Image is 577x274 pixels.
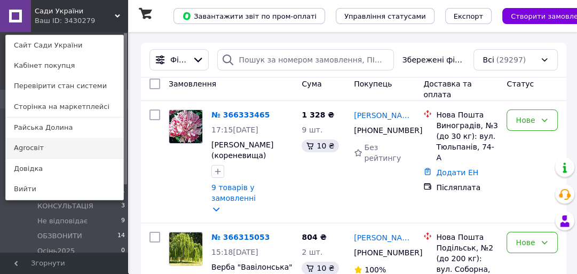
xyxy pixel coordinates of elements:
span: 3 [121,201,125,211]
div: Нова Пошта [436,109,498,120]
a: Фото товару [169,109,203,144]
a: № 366315053 [211,233,270,241]
span: ОБЗВОНИТИ [37,231,82,241]
span: Cума [302,80,321,88]
img: Фото товару [169,232,202,265]
div: Нове [516,114,536,126]
span: КОНСУЛЬТАЦІЯ [37,201,93,211]
div: Післяплата [436,182,498,193]
span: Фільтри [170,54,188,65]
span: 15:18[DATE] [211,248,258,256]
span: Управління статусами [344,12,426,20]
a: Agroсвіт [6,138,123,158]
span: Експорт [454,12,484,20]
span: Осінь2025 [37,246,75,256]
a: № 366333465 [211,111,270,119]
span: 2 шт. [302,248,322,256]
a: [PERSON_NAME] [354,232,415,243]
div: Виноградів, №3 (до 30 кг): вул. Тюльпанів, 74-А [436,120,498,163]
a: Перевірити стан системи [6,76,123,96]
a: Додати ЕН [436,168,478,177]
a: Фото товару [169,232,203,266]
div: Нова Пошта [436,232,498,242]
span: 1 328 ₴ [302,111,334,119]
a: [PERSON_NAME] [354,110,415,121]
a: Вийти [6,179,123,199]
span: 9 шт. [302,126,322,134]
span: 14 [117,231,125,241]
a: Верба "Вавілонська" [211,263,293,271]
span: 0 [121,246,125,256]
span: (29297) [496,56,526,64]
span: Не відповідає [37,216,88,226]
span: [PHONE_NUMBER] [354,126,422,135]
span: Покупець [354,80,392,88]
input: Пошук за номером замовлення, ПІБ покупця, номером телефону, Email, номером накладної [217,49,394,71]
a: Райська Долина [6,118,123,138]
button: Завантажити звіт по пром-оплаті [173,8,325,24]
span: Всі [483,54,494,65]
img: Фото товару [169,110,202,143]
a: 9 товарів у замовленні [211,183,256,202]
span: Доставка та оплата [423,80,471,99]
span: Замовлення [169,80,216,88]
span: Статус [507,80,534,88]
span: 9 [121,216,125,226]
span: 804 ₴ [302,233,326,241]
a: [PERSON_NAME] (кореневища) [211,140,273,160]
span: Без рейтингу [364,143,401,162]
a: Сторінка на маркетплейсі [6,97,123,117]
span: [PHONE_NUMBER] [354,248,422,257]
span: Сади України [35,6,115,16]
a: Довідка [6,159,123,179]
div: Нове [516,237,536,248]
span: 100% [365,265,386,274]
button: Експорт [445,8,492,24]
div: Ваш ID: 3430279 [35,16,80,26]
a: Кабінет покупця [6,56,123,76]
span: 17:15[DATE] [211,126,258,134]
div: 10 ₴ [302,139,338,152]
span: Завантажити звіт по пром-оплаті [182,11,317,21]
span: Збережені фільтри: [402,54,465,65]
a: Сайт Сади України [6,35,123,56]
button: Управління статусами [336,8,434,24]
